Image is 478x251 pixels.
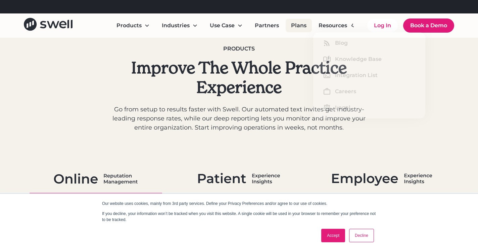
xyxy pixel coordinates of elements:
[319,102,420,113] a: Legal
[249,19,284,32] a: Partners
[204,19,248,32] div: Use Case
[210,22,235,30] div: Use Case
[321,229,345,242] a: Accept
[286,19,312,32] a: Plans
[156,19,203,32] div: Industries
[335,39,348,47] div: Blog
[111,19,155,32] div: Products
[367,19,398,32] a: Log In
[162,22,190,30] div: Industries
[116,22,142,30] div: Products
[319,86,420,97] a: Careers
[335,71,378,79] div: Integration List
[403,19,454,33] a: Book a Demo
[110,45,368,53] div: Products
[319,54,420,65] a: Knowledge Base
[360,178,478,251] iframe: Chat Widget
[102,211,376,223] p: If you decline, your information won’t be tracked when you visit this website. A single cookie wi...
[110,58,368,97] h2: Improve The Whole Practice Experience
[335,87,356,96] div: Careers
[102,201,376,207] p: Our website uses cookies, mainly from 3rd party services. Define your Privacy Preferences and/or ...
[313,32,425,118] nav: Resources
[335,104,350,112] div: Legal
[313,19,361,32] div: Resources
[319,22,347,30] div: Resources
[349,229,374,242] a: Decline
[110,105,368,132] p: Go from setup to results faster with Swell. Our automated text invites get industry-leading respo...
[319,38,420,48] a: Blog
[335,55,382,63] div: Knowledge Base
[24,18,73,33] a: home
[319,70,420,81] a: Integration List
